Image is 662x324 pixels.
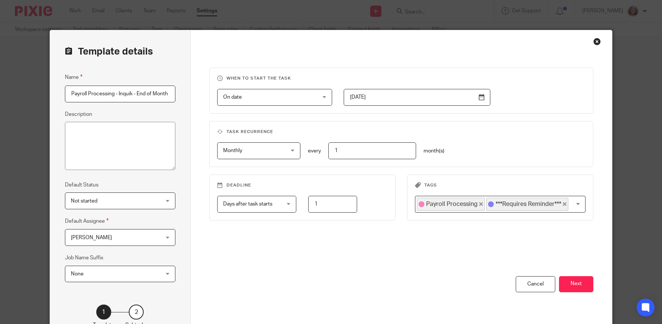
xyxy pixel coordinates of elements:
span: Payroll Processing [426,200,478,208]
h3: When to start the task [217,75,586,81]
div: 1 [96,305,111,320]
label: Default Status [65,181,99,189]
span: On date [223,95,242,100]
p: every [308,147,321,155]
label: Name [65,73,82,81]
label: Default Assignee [65,217,109,225]
span: month(s) [424,148,444,154]
h2: Template details [65,45,153,58]
div: Cancel [516,276,555,292]
button: Deselect ***Requires Reminder*** [563,202,566,206]
h3: Deadline [217,182,388,188]
label: Description [65,111,92,118]
input: Search for option [569,198,581,211]
h3: Task recurrence [217,129,586,135]
button: Deselect Payroll Processing [479,202,483,206]
span: [PERSON_NAME] [71,235,112,240]
div: Search for option [415,196,586,213]
button: Next [559,276,593,292]
div: 2 [129,305,144,320]
div: Close this dialog window [593,38,601,45]
span: Monthly [223,148,242,153]
span: Not started [71,198,97,204]
span: None [71,271,84,277]
h3: Tags [415,182,586,188]
span: Days after task starts [223,201,272,207]
label: Job Name Suffix [65,254,103,262]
